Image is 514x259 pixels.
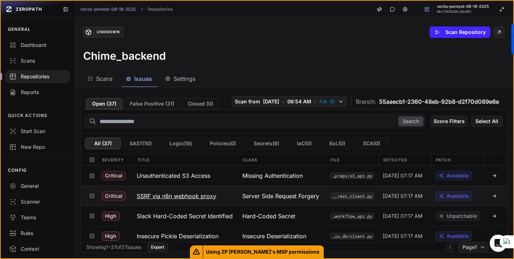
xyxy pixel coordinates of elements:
a: ZEROPATH [4,4,57,15]
div: Scanner [9,198,66,205]
div: Severity [98,154,133,165]
button: Page1 [458,242,489,252]
button: app/api/workflow_api.py [330,213,374,219]
div: Reports [9,89,66,96]
div: New Repo [9,143,66,151]
button: Slack Hard-Coded Secret Identified [132,206,238,226]
div: Title [133,154,238,165]
span: verita-pentest-08-18-2025 [437,5,489,9]
button: Policies(0) [201,138,245,149]
span: High [102,231,120,241]
div: Critical SSRF via n8n webhook proxy Server Side Request Forgery (SSRF) app/api/n8n/n8n_rest_clien... [81,186,507,206]
button: SAST(10) [121,138,161,149]
span: [DATE] 07:17 AM [383,212,423,220]
p: QUICK ACTIONS [8,113,48,118]
h3: Unauthenticated S3 Access [137,171,210,180]
h3: SSRF via n8n webhook proxy [137,192,216,200]
span: • [314,98,317,105]
span: Full [319,99,327,104]
span: Page 1 [463,244,477,251]
span: Issues [134,74,152,83]
span: Md [PERSON_NAME] [437,10,489,14]
a: Reports [1,84,74,100]
a: Repositories [148,6,173,12]
div: Detected [379,154,432,165]
span: Missing Authentication [242,171,303,180]
span: High [102,211,120,221]
h3: Chime_backend [83,49,166,62]
span: • [282,98,284,105]
h3: Insecure Pickle Deserialization [137,232,218,240]
span: Scan from [235,98,260,105]
span: Hard-Coded Secret [242,212,295,220]
button: Logic(18) [161,138,201,149]
span: Using ZP [PERSON_NAME]'s MSP permissions [203,245,324,258]
button: app/api/s3_api.py [330,172,374,179]
a: verita-pentest-08-18-2025 [80,6,136,12]
button: Search [398,116,423,126]
a: Teams [1,210,74,225]
div: General [9,182,66,190]
button: All (37) [85,138,121,149]
button: Export [147,243,168,252]
span: Insecure Deserialization [242,232,306,240]
button: SSRF via n8n webhook proxy [132,186,238,206]
h3: Slack Hard-Coded Secret Identified [137,212,233,220]
div: Start Scan [9,128,66,135]
p: CONFIG [8,167,27,173]
div: High Slack Hard-Coded Secret Identified Hard-Coded Secret app/api/workflow_api.py [DATE] 07:17 AM... [81,206,507,226]
div: Unknown [94,29,123,35]
a: Repositories [1,69,74,84]
span: Branch: [356,97,376,106]
button: Scan from [DATE] • 06:54 AM • Full [232,96,347,107]
span: Available [447,172,469,179]
div: Critical Unauthenticated S3 Access Missing Authentication app/api/s3_api.py [DATE] 07:17 AM Avail... [81,166,507,186]
nav: breadcrumb [80,6,173,12]
code: app/redis_db/client.py [330,233,374,239]
div: Repositories [9,73,66,80]
iframe: Intercom live chat [490,235,507,252]
div: Rules [9,230,66,237]
span: [DATE] [263,98,279,105]
span: Available [447,192,469,200]
div: Context [9,245,66,253]
span: Available [447,233,469,240]
span: [DATE] 07:17 AM [383,172,423,179]
span: Unpatchable [447,212,477,220]
div: File [326,154,379,165]
a: Scanner [1,194,74,210]
a: General [1,178,74,194]
button: Scan Repository [429,26,490,38]
span: 1 [504,235,510,240]
div: Dashboard [9,41,66,49]
span: [DATE] 07:17 AM [383,192,423,200]
a: New Repo [1,139,74,155]
span: [DATE] 07:17 AM [383,233,423,240]
button: Open (37) [86,98,122,109]
span: 06:54 AM [287,98,311,105]
span: Critical [102,171,126,180]
button: app/api/n8n/n8n_rest_client.py [330,193,374,199]
button: verita-pentest-08-18-2025 Md [PERSON_NAME] [417,1,513,18]
button: False Positive (31) [124,98,180,109]
div: High Insecure Pickle Deserialization Insecure Deserialization app/redis_db/client.py [DATE] 07:17... [81,226,507,246]
a: Dashboard [1,37,74,53]
span: Settings [173,74,196,83]
a: Rules [1,225,74,241]
button: IaC(0) [288,138,321,149]
span: 55aaecb1-2360-48eb-92b8-d2f70d089e6e [379,97,499,106]
a: Context [1,241,74,257]
span: Server Side Request Forgery (SSRF) [242,192,322,200]
button: Insecure Pickle Deserialization [132,226,238,246]
button: SCA(0) [354,138,389,149]
div: Class [238,154,326,165]
a: Scans [1,53,74,69]
span: Critical [102,191,126,201]
span: Scans [96,74,113,83]
p: GENERAL [8,26,31,32]
div: Patch [431,154,484,165]
svg: chevron right, [139,7,144,12]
